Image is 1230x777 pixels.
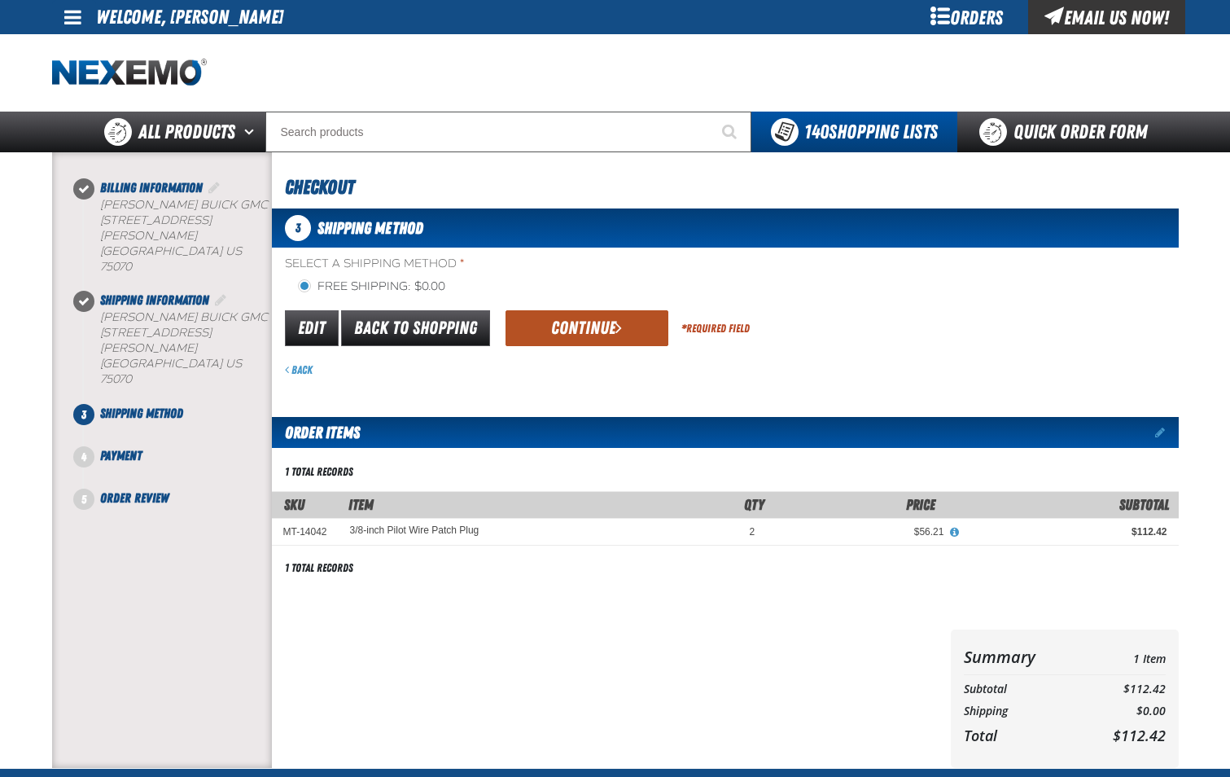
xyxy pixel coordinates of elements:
span: US [225,357,242,371]
a: SKU [284,496,304,513]
td: $112.42 [1079,678,1165,700]
span: 5 [73,489,94,510]
div: $56.21 [777,525,943,538]
td: 1 Item [1079,643,1165,671]
li: Shipping Method. Step 3 of 5. Not Completed [84,404,272,446]
a: Quick Order Form [957,112,1178,152]
nav: Checkout steps. Current step is Shipping Method. Step 3 of 5 [72,178,272,508]
a: Back [285,363,313,376]
span: Select a Shipping Method [285,257,1179,272]
li: Shipping Information. Step 2 of 5. Completed [84,291,272,403]
span: Payment [100,448,142,463]
span: [PERSON_NAME] Buick GMC [100,310,268,324]
th: Shipping [964,700,1080,722]
span: 3 [73,404,94,425]
label: Free Shipping: $0.00 [298,279,445,295]
a: 3/8-inch Pilot Wire Patch Plug [350,525,479,537]
input: Search [265,112,751,152]
bdo: 75070 [100,260,132,274]
span: [GEOGRAPHIC_DATA] [100,357,222,371]
span: $112.42 [1113,726,1166,745]
span: [PERSON_NAME] [100,341,197,355]
th: Subtotal [964,678,1080,700]
a: Edit [285,310,339,346]
li: Order Review. Step 5 of 5. Not Completed [84,489,272,508]
a: Edit Billing Information [206,180,222,195]
span: Billing Information [100,180,203,195]
span: Shipping Method [100,406,183,421]
span: [PERSON_NAME] [100,229,197,243]
span: Qty [744,496,764,513]
button: View All Prices for 3/8-inch Pilot Wire Patch Plug [943,525,965,540]
button: Continue [506,310,668,346]
th: Summary [964,643,1080,671]
div: Required Field [681,321,750,336]
span: Checkout [285,176,354,199]
a: Home [52,59,207,87]
span: Shipping Information [100,292,209,308]
span: [STREET_ADDRESS] [100,326,212,340]
button: You have 140 Shopping Lists. Open to view details [751,112,957,152]
span: Item [348,496,374,513]
a: Edit Shipping Information [212,292,229,308]
span: [STREET_ADDRESS] [100,213,212,227]
span: Shipping Method [317,218,423,238]
button: Start Searching [711,112,751,152]
div: 1 total records [285,464,353,480]
span: 4 [73,446,94,468]
span: [PERSON_NAME] Buick GMC [100,198,268,212]
h2: Order Items [272,417,360,448]
span: US [225,244,242,258]
li: Payment. Step 4 of 5. Not Completed [84,446,272,489]
span: 2 [750,526,755,538]
span: All Products [138,117,235,147]
span: Price [906,496,935,513]
td: $0.00 [1079,700,1165,722]
td: MT-14042 [272,518,339,545]
span: Subtotal [1119,496,1169,513]
button: Open All Products pages [239,112,265,152]
a: Back to Shopping [341,310,490,346]
span: Order Review [100,490,169,506]
div: 1 total records [285,560,353,576]
th: Total [964,722,1080,748]
li: Billing Information. Step 1 of 5. Completed [84,178,272,291]
input: Free Shipping: $0.00 [298,279,311,292]
span: [GEOGRAPHIC_DATA] [100,244,222,258]
span: Shopping Lists [804,121,938,143]
img: Nexemo logo [52,59,207,87]
div: $112.42 [966,525,1167,538]
span: 3 [285,215,311,241]
bdo: 75070 [100,372,132,386]
a: Edit items [1155,427,1179,438]
strong: 140 [804,121,829,143]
